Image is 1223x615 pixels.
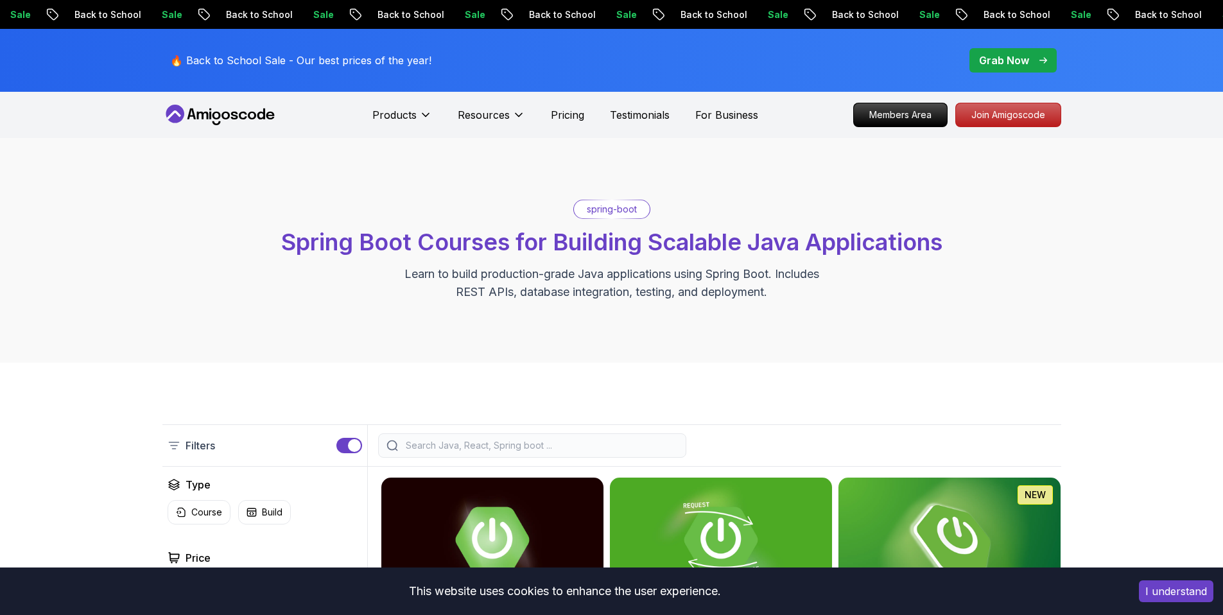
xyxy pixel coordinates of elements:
div: This website uses cookies to enhance the user experience. [10,577,1120,605]
a: Join Amigoscode [955,103,1061,127]
h2: Type [186,477,211,492]
h2: Price [186,550,211,566]
img: Spring Boot for Beginners card [838,478,1061,602]
p: Build [262,506,282,519]
p: Learn to build production-grade Java applications using Spring Boot. Includes REST APIs, database... [396,265,828,301]
p: Join Amigoscode [956,103,1061,126]
p: Sale [150,8,191,21]
p: Back to School [669,8,756,21]
p: Products [372,107,417,123]
p: Sale [302,8,343,21]
p: Back to School [366,8,453,21]
p: Back to School [63,8,150,21]
p: Sale [453,8,494,21]
button: Products [372,107,432,133]
p: Resources [458,107,510,123]
p: Course [191,506,222,519]
a: Members Area [853,103,948,127]
p: Back to School [820,8,908,21]
button: Accept cookies [1139,580,1213,602]
p: Sale [908,8,949,21]
a: Pricing [551,107,584,123]
p: Sale [756,8,797,21]
p: 🔥 Back to School Sale - Our best prices of the year! [170,53,431,68]
p: Back to School [972,8,1059,21]
p: Sale [605,8,646,21]
button: Course [168,500,230,524]
p: Back to School [517,8,605,21]
button: Resources [458,107,525,133]
a: For Business [695,107,758,123]
p: Sale [1059,8,1100,21]
p: spring-boot [587,203,637,216]
p: Back to School [1123,8,1211,21]
input: Search Java, React, Spring boot ... [403,439,678,452]
img: Advanced Spring Boot card [381,478,603,602]
a: Testimonials [610,107,670,123]
p: Members Area [854,103,947,126]
button: Build [238,500,291,524]
img: Building APIs with Spring Boot card [610,478,832,602]
p: Back to School [214,8,302,21]
p: Grab Now [979,53,1029,68]
span: Spring Boot Courses for Building Scalable Java Applications [281,228,942,256]
p: Filters [186,438,215,453]
p: NEW [1025,489,1046,501]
